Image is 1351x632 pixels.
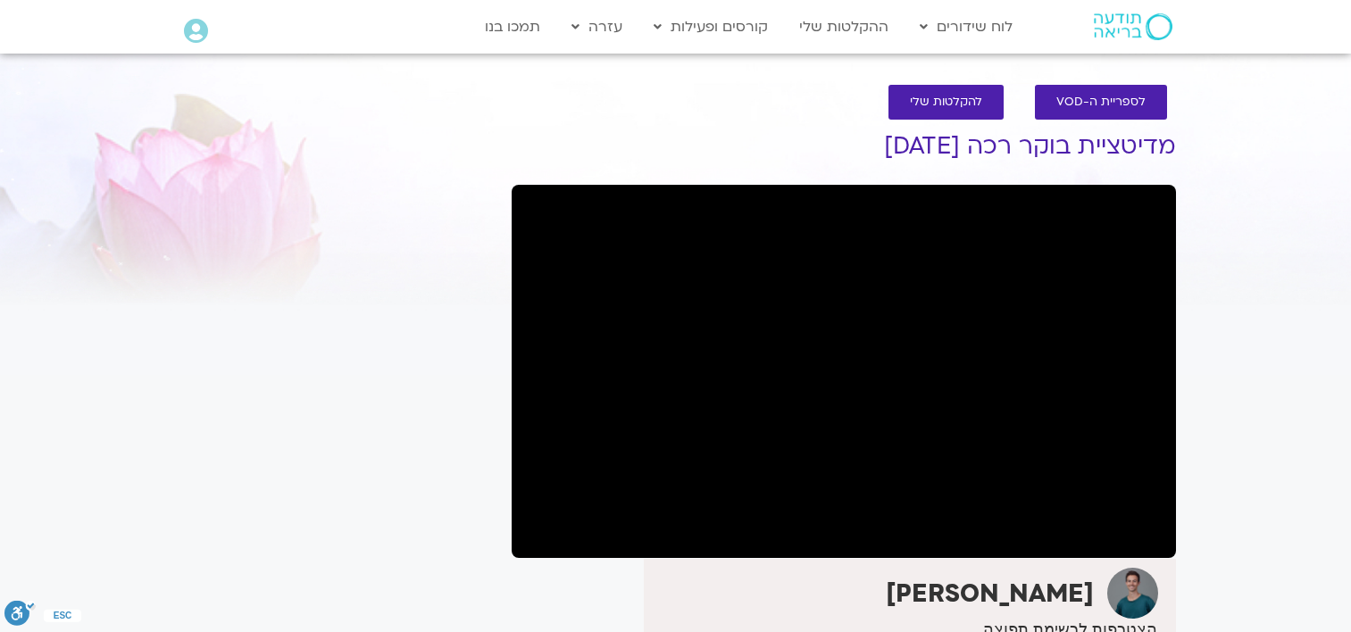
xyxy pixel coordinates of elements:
img: תודעה בריאה [1094,13,1172,40]
span: לספריית ה-VOD [1056,96,1146,109]
a: ההקלטות שלי [790,10,897,44]
a: להקלטות שלי [888,85,1004,120]
span: להקלטות שלי [910,96,982,109]
a: תמכו בנו [476,10,549,44]
img: אורי דאובר [1107,568,1158,619]
a: עזרה [563,10,631,44]
h1: מדיטציית בוקר רכה [DATE] [512,133,1176,160]
a: קורסים ופעילות [645,10,777,44]
a: לוח שידורים [911,10,1022,44]
strong: [PERSON_NAME] [886,577,1094,611]
a: לספריית ה-VOD [1035,85,1167,120]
